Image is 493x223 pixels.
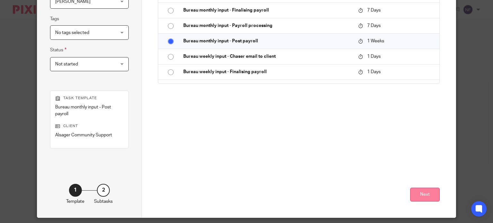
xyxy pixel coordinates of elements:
[97,184,110,197] div: 2
[55,96,124,101] p: Task template
[50,16,59,22] label: Tags
[183,53,352,60] p: Bureau weekly input - Chaser email to client
[69,184,82,197] div: 1
[55,124,124,129] p: Client
[183,69,352,75] p: Bureau weekly input - Finalising payroll
[66,198,84,205] p: Template
[367,39,384,43] span: 1 Weeks
[55,132,124,138] p: Alsager Community Support
[183,7,352,13] p: Bureau monthly input - Finalising payroll
[367,54,381,59] span: 1 Days
[183,38,352,44] p: Bureau monthly input - Post payroll
[367,70,381,74] span: 1 Days
[183,22,352,29] p: Bureau monthly input - Payroll processing
[410,188,440,202] button: Next
[367,23,381,28] span: 7 Days
[55,62,78,66] span: Not started
[94,198,113,205] p: Subtasks
[55,30,89,35] span: No tags selected
[55,104,124,117] p: Bureau monthly input - Post payroll
[367,8,381,13] span: 7 Days
[50,46,66,54] label: Status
